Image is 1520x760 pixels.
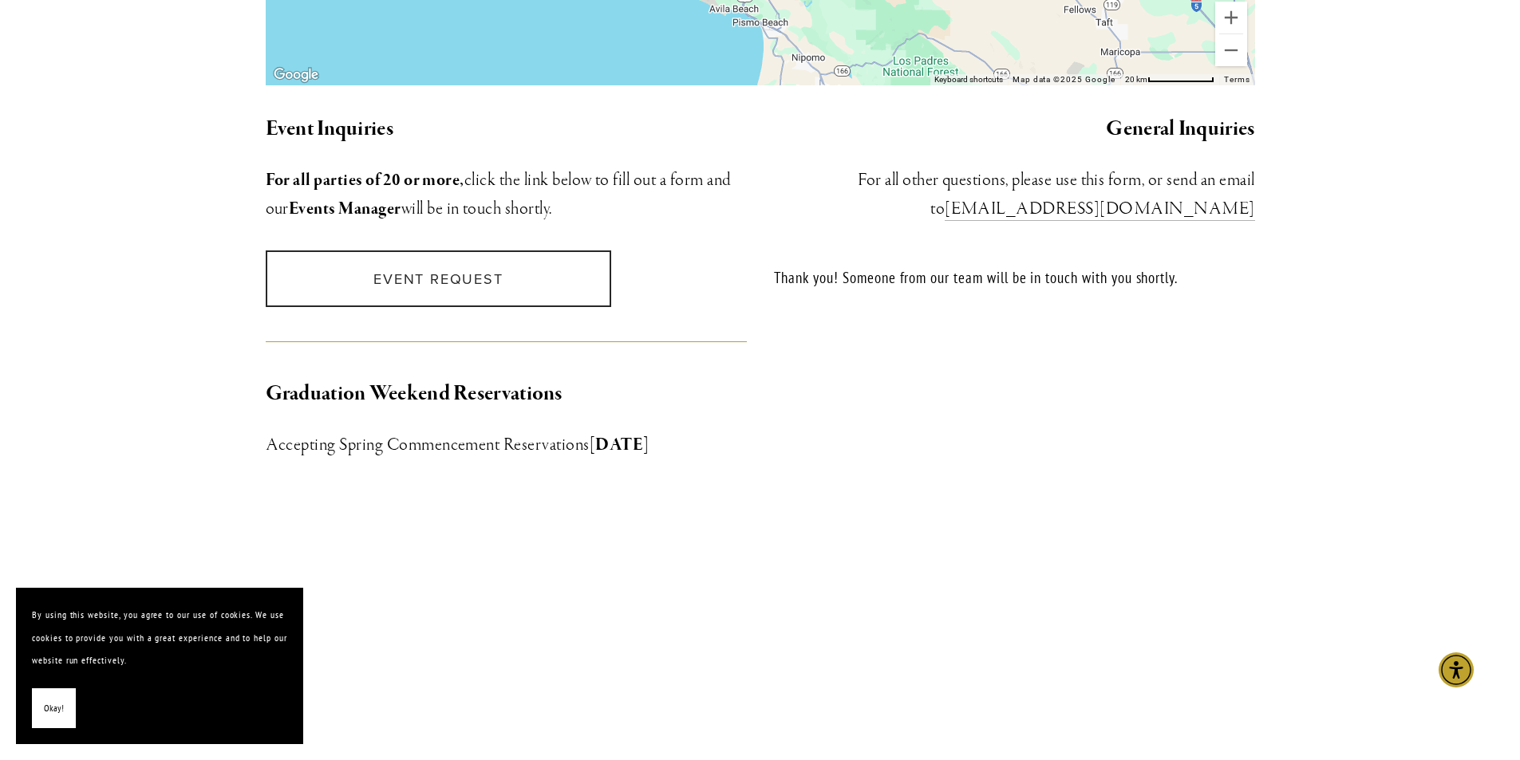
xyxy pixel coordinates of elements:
section: Cookie banner [16,588,303,744]
h2: Event Inquiries [266,112,747,146]
button: Zoom in [1215,2,1247,33]
a: Event Request [266,250,612,307]
a: Terms [1224,75,1250,84]
h2: General Inquiries [774,112,1255,146]
span: Map data ©2025 Google [1013,75,1115,84]
a: Open this area in Google Maps (opens a new window) [270,65,322,85]
button: Map Scale: 20 km per 80 pixels [1120,74,1219,85]
strong: Events Manager [289,198,401,220]
strong: For all parties of 20 or more, [266,169,464,191]
button: Zoom out [1215,34,1247,66]
span: 20 km [1125,75,1147,84]
strong: [DATE] [590,434,649,456]
h3: click the link below to fill out a form and our will be in touch shortly. [266,166,747,223]
button: Keyboard shortcuts [934,74,1003,85]
p: By using this website, you agree to our use of cookies. We use cookies to provide you with a grea... [32,604,287,672]
a: [EMAIL_ADDRESS][DOMAIN_NAME] [945,198,1254,221]
h3: Accepting Spring Commencement Reservations [266,431,747,459]
button: Okay! [32,688,76,729]
img: Google [270,65,322,85]
h2: Graduation Weekend Reservations [266,377,747,411]
div: Accessibility Menu [1439,652,1474,687]
p: Thank you! Someone from our team will be in touch with you shortly. [774,266,1255,289]
span: Okay! [44,697,64,720]
h3: ​For all other questions, please use this form, or send an email to [774,166,1255,223]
